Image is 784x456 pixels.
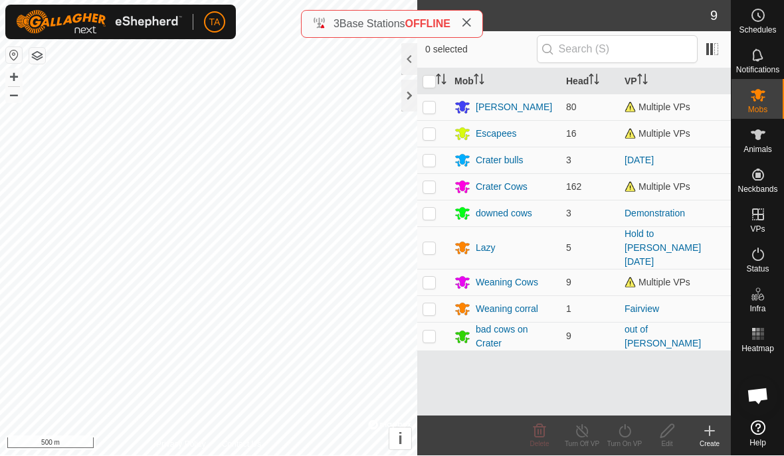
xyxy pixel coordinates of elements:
[156,439,206,451] a: Privacy Policy
[625,229,701,267] a: Hold to [PERSON_NAME] [DATE]
[566,129,577,139] span: 16
[566,208,571,219] span: 3
[603,439,646,449] div: Turn On VP
[737,186,777,194] span: Neckbands
[340,19,405,30] span: Base Stations
[476,323,555,351] div: bad cows on Crater
[566,155,571,166] span: 3
[749,439,766,447] span: Help
[425,8,710,24] h2: Mobs
[619,69,731,95] th: VP
[646,439,688,449] div: Edit
[222,439,261,451] a: Contact Us
[566,102,577,113] span: 80
[561,69,619,95] th: Head
[566,277,571,288] span: 9
[476,127,516,141] div: Escapees
[474,76,484,87] p-sorticon: Activate to sort
[476,276,538,290] div: Weaning Cows
[389,428,411,450] button: i
[209,16,221,30] span: TA
[625,155,654,166] a: [DATE]
[566,304,571,315] span: 1
[16,11,182,35] img: Gallagher Logo
[710,6,718,26] span: 9
[334,19,340,30] span: 3
[637,76,648,87] p-sorticon: Activate to sort
[749,305,765,313] span: Infra
[625,325,701,349] a: out of [PERSON_NAME]
[29,48,45,64] button: Map Layers
[6,48,22,64] button: Reset Map
[625,208,685,219] a: Demonstration
[405,19,450,30] span: OFFLINE
[537,36,698,64] input: Search (S)
[625,304,659,315] a: Fairview
[736,66,779,74] span: Notifications
[436,76,446,87] p-sorticon: Activate to sort
[743,146,772,154] span: Animals
[589,76,599,87] p-sorticon: Activate to sort
[741,345,774,353] span: Heatmap
[738,376,778,416] div: Open chat
[688,439,731,449] div: Create
[566,331,571,342] span: 9
[566,243,571,254] span: 5
[425,43,537,57] span: 0 selected
[398,430,403,448] span: i
[566,182,581,192] span: 162
[739,27,776,35] span: Schedules
[625,277,690,288] span: Multiple VPs
[748,106,767,114] span: Mobs
[476,242,496,256] div: Lazy
[476,101,552,115] div: [PERSON_NAME]
[746,266,769,273] span: Status
[530,441,549,448] span: Delete
[6,70,22,86] button: +
[561,439,603,449] div: Turn Off VP
[476,181,528,194] div: Crater Cows
[625,129,690,139] span: Multiple VPs
[625,182,690,192] span: Multiple VPs
[750,226,765,234] span: VPs
[476,303,538,317] div: Weaning corral
[732,416,784,453] a: Help
[625,102,690,113] span: Multiple VPs
[476,207,532,221] div: downed cows
[6,87,22,103] button: –
[449,69,561,95] th: Mob
[476,154,524,168] div: Crater bulls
